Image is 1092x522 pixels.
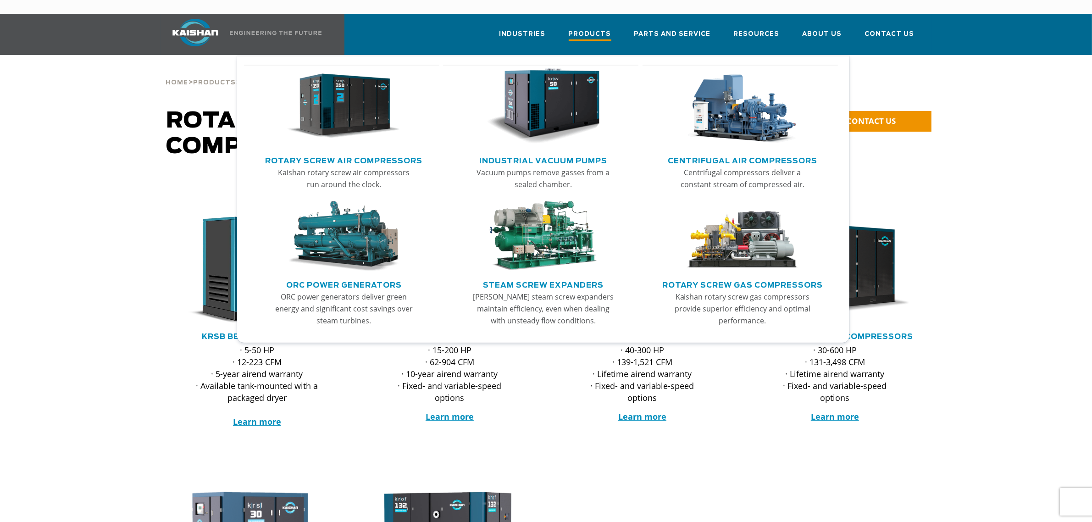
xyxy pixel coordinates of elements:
p: · 15-200 HP · 62-904 CFM · 10-year airend warranty · Fixed- and variable-speed options [387,344,513,404]
img: thumb-Steam-Screw-Expanders [487,201,599,272]
div: > > [166,55,375,90]
span: Home [166,80,188,86]
p: · 5-50 HP · 12-223 CFM · 5-year airend warranty · Available tank-mounted with a packaged dryer [194,344,321,428]
span: Rotary Screw Air Compressors [166,110,418,158]
a: Rotary Screw Gas Compressors [662,277,823,291]
a: Products [569,22,611,55]
a: Learn more [811,411,859,422]
a: Kaishan USA [161,14,323,55]
a: Learn more [618,411,666,422]
span: Industries [499,29,546,39]
a: KRSB Belt Drive Series [202,333,312,340]
p: ORC power generators deliver green energy and significant cost savings over steam turbines. [272,291,416,327]
div: krsb30 [176,215,339,325]
img: kaishan logo [161,19,230,46]
span: CONTACT US [847,116,896,126]
a: Learn more [233,416,281,427]
span: Products [569,29,611,41]
p: Kaishan rotary screw air compressors run around the clock. [272,167,416,190]
a: ORC Power Generators [286,277,402,291]
span: About Us [803,29,842,39]
a: Steam Screw Expanders [483,277,604,291]
img: thumb-Rotary-Screw-Air-Compressors [287,68,400,144]
a: Industrial Vacuum Pumps [479,153,607,167]
span: Contact Us [865,29,915,39]
a: Learn more [426,411,474,422]
a: Parts and Service [634,22,711,53]
a: Home [166,78,188,86]
a: Contact Us [865,22,915,53]
img: thumb-Rotary-Screw-Gas-Compressors [686,201,799,272]
img: thumb-Centrifugal-Air-Compressors [686,68,799,144]
a: Industries [499,22,546,53]
span: Products [194,80,236,86]
a: CONTACT US [818,111,931,132]
p: Vacuum pumps remove gasses from a sealed chamber. [471,167,615,190]
p: Kaishan rotary screw gas compressors provide superior efficiency and optimal performance. [671,291,814,327]
a: Rotary Screw Air Compressors [265,153,422,167]
span: Parts and Service [634,29,711,39]
img: Engineering the future [230,31,322,35]
p: Centrifugal compressors deliver a constant stream of compressed air. [671,167,814,190]
img: thumb-ORC-Power-Generators [287,201,400,272]
p: · 30-600 HP · 131-3,498 CFM · Lifetime airend warranty · Fixed- and variable-speed options [772,344,898,404]
p: [PERSON_NAME] steam screw expanders maintain efficiency, even when dealing with unsteady flow con... [471,291,615,327]
p: · 40-300 HP · 139-1,521 CFM · Lifetime airend warranty · Fixed- and variable-speed options [579,344,706,404]
img: thumb-Industrial-Vacuum-Pumps [487,68,599,144]
a: Resources [734,22,780,53]
span: Resources [734,29,780,39]
a: Centrifugal Air Compressors [668,153,817,167]
a: About Us [803,22,842,53]
a: Products [194,78,236,86]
